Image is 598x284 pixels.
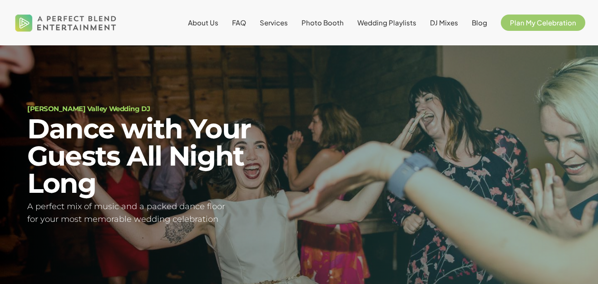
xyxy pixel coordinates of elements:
h2: Dance with Your Guests All Night Long [27,115,288,197]
span: Blog [472,18,487,27]
span: Services [260,18,288,27]
a: Services [260,19,288,26]
span: About Us [188,18,218,27]
span: Plan My Celebration [510,18,576,27]
a: FAQ [232,19,246,26]
span: Photo Booth [301,18,344,27]
span: FAQ [232,18,246,27]
span: DJ Mixes [430,18,458,27]
a: DJ Mixes [430,19,458,26]
span: Wedding Playlists [357,18,416,27]
a: Wedding Playlists [357,19,416,26]
a: Photo Booth [301,19,344,26]
a: About Us [188,19,218,26]
a: Plan My Celebration [501,19,585,26]
a: Blog [472,19,487,26]
h5: A perfect mix of music and a packed dance floor for your most memorable wedding celebration [27,200,288,226]
img: A Perfect Blend Entertainment [13,6,119,39]
h1: [PERSON_NAME] Valley Wedding DJ [27,105,288,112]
